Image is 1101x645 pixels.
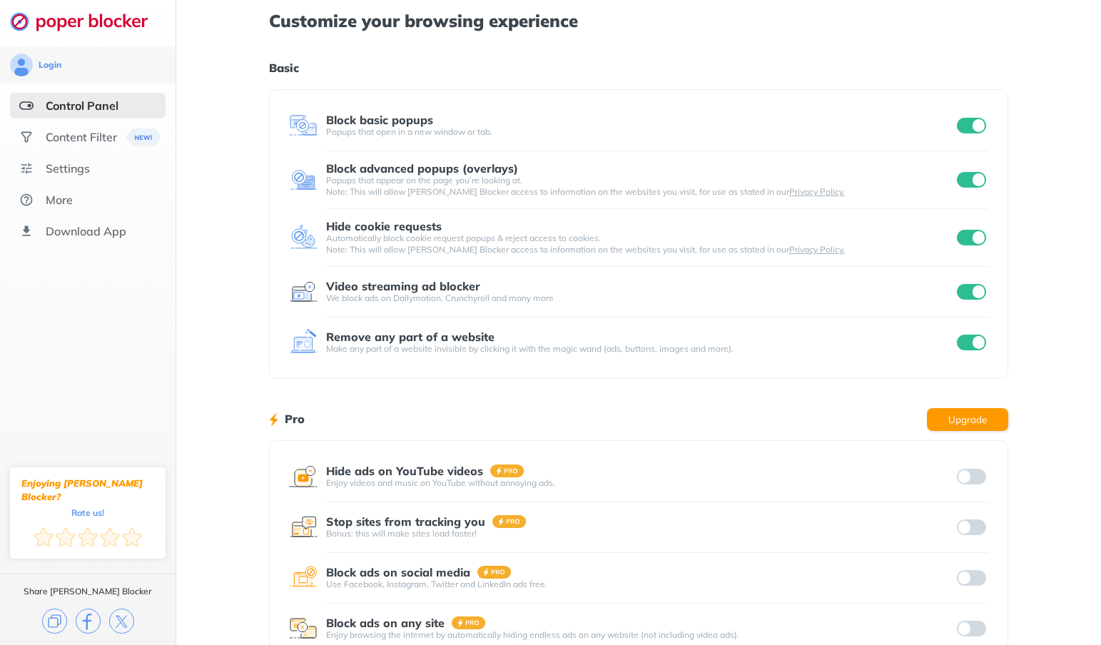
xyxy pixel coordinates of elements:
div: Control Panel [46,98,118,113]
div: Automatically block cookie request popups & reject access to cookies. Note: This will allow [PERS... [326,233,954,255]
div: Enjoy browsing the internet by automatically hiding endless ads on any website (not including vid... [326,629,954,641]
div: Block basic popups [326,113,433,126]
img: avatar.svg [10,54,33,76]
img: feature icon [289,111,318,140]
img: feature icon [289,462,318,491]
img: social.svg [19,130,34,144]
img: feature icon [289,614,318,643]
img: lighting bolt [269,411,278,428]
img: x.svg [109,609,134,634]
img: feature icon [289,564,318,592]
div: Enjoying [PERSON_NAME] Blocker? [21,477,154,504]
div: Hide ads on YouTube videos [326,464,483,477]
a: Privacy Policy. [789,244,845,255]
div: Remove any part of a website [326,330,494,343]
div: Stop sites from tracking you [326,515,485,528]
div: Rate us! [71,509,104,516]
div: Use Facebook, Instagram, Twitter and LinkedIn ads free. [326,579,954,590]
div: Bonus: this will make sites load faster! [326,528,954,539]
img: facebook.svg [76,609,101,634]
img: download-app.svg [19,224,34,238]
img: feature icon [289,328,318,357]
img: pro-badge.svg [490,464,524,477]
div: Enjoy videos and music on YouTube without annoying ads. [326,477,954,489]
h1: Basic [269,59,1009,77]
div: Popups that appear on the page you’re looking at. Note: This will allow [PERSON_NAME] Blocker acc... [326,175,954,198]
img: copy.svg [42,609,67,634]
button: Upgrade [927,408,1008,431]
img: logo-webpage.svg [10,11,163,31]
h1: Customize your browsing experience [269,11,1009,30]
div: Download App [46,224,126,238]
img: feature icon [289,278,318,306]
h1: Pro [285,410,305,428]
img: feature icon [289,513,318,542]
img: feature icon [289,223,318,252]
div: Share [PERSON_NAME] Blocker [24,586,152,597]
a: Privacy Policy. [789,186,845,197]
img: feature icon [289,166,318,194]
div: More [46,193,73,207]
div: Settings [46,161,90,176]
div: Content Filter [46,130,117,144]
div: Hide cookie requests [326,220,442,233]
div: Block ads on any site [326,616,445,629]
img: pro-badge.svg [492,515,527,528]
div: Block ads on social media [326,566,470,579]
img: about.svg [19,193,34,207]
div: Popups that open in a new window or tab. [326,126,954,138]
img: menuBanner.svg [126,128,161,146]
div: Make any part of a website invisible by clicking it with the magic wand (ads, buttons, images and... [326,343,954,355]
img: pro-badge.svg [477,566,512,579]
img: features-selected.svg [19,98,34,113]
div: Video streaming ad blocker [326,280,480,293]
div: Block advanced popups (overlays) [326,162,518,175]
div: We block ads on Dailymotion, Crunchyroll and many more [326,293,954,304]
img: pro-badge.svg [452,616,486,629]
img: settings.svg [19,161,34,176]
div: Login [39,59,61,71]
